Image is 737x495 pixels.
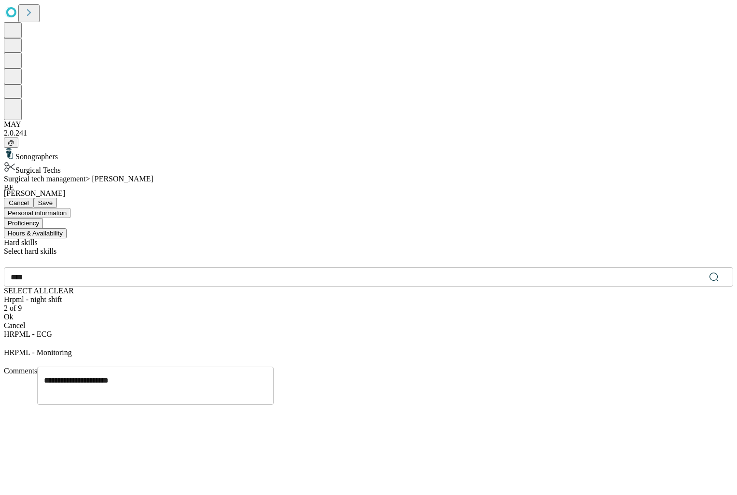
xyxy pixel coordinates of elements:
button: Proficiency [4,218,43,228]
span: BE [4,183,14,192]
span: > [PERSON_NAME] [85,175,153,183]
button: Hours & Availability [4,228,67,238]
span: [PERSON_NAME] [4,189,65,197]
button: @ [4,137,18,148]
button: Cancel [4,198,34,208]
span: HRPML - ECG [4,330,52,338]
span: HRPML - Monitoring [4,348,72,357]
span: Cancel [9,199,29,206]
div: Surgical Techs [4,161,733,175]
div: Sonographers [4,148,733,161]
span: CLEAR [49,287,74,295]
button: Personal information [4,208,70,218]
span: Save [38,199,53,206]
div: Ok [4,313,733,321]
div: 2 of 9 [4,304,733,313]
div: Hrpml - night shift [4,295,733,304]
span: Surgical tech management [4,175,85,183]
div: 2.0.241 [4,129,733,137]
span: Hard skills [4,238,38,247]
button: Save [34,198,57,208]
span: Comments [4,367,37,375]
div: Cancel [4,321,733,330]
span: Select hard skills [4,247,56,255]
span: @ [8,139,14,146]
div: MAY [4,120,733,129]
span: SELECT ALL [4,287,49,295]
